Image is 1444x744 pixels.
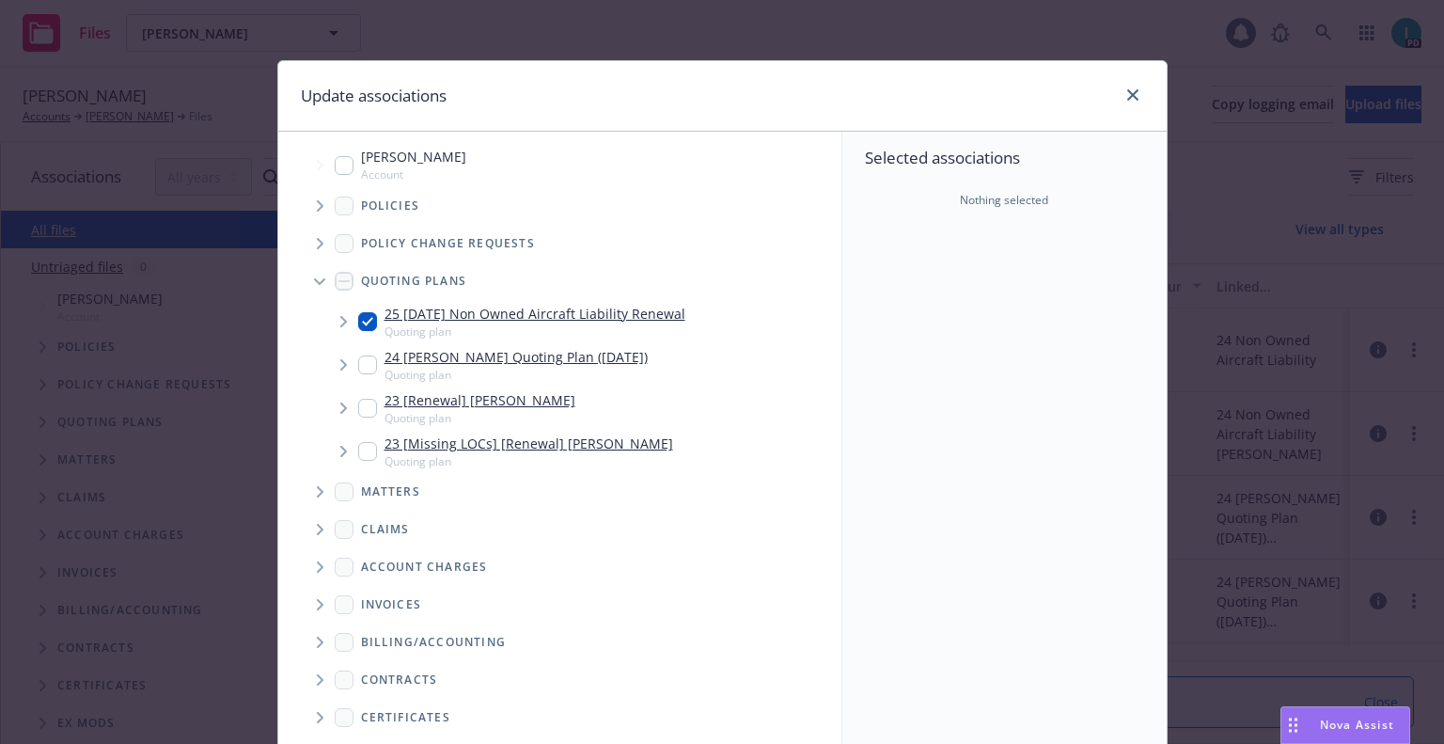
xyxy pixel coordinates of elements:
div: Drag to move [1281,707,1305,743]
span: Quoting plan [385,324,685,340]
span: Selected associations [865,147,1144,169]
span: Quoting plan [385,367,648,383]
span: Claims [361,524,410,535]
span: Contracts [361,674,438,686]
div: Tree Example [278,143,841,624]
a: close [1122,84,1144,106]
span: [PERSON_NAME] [361,147,466,166]
span: Policy change requests [361,238,535,249]
a: 24 [PERSON_NAME] Quoting Plan ([DATE]) [385,347,648,367]
span: Nova Assist [1320,717,1394,733]
span: Nothing selected [960,192,1048,209]
button: Nova Assist [1280,706,1410,744]
span: Policies [361,200,420,212]
a: 23 [Renewal] [PERSON_NAME] [385,390,575,410]
h1: Update associations [301,84,447,108]
span: Quoting plans [361,276,467,287]
span: Billing/Accounting [361,637,507,648]
span: Matters [361,486,420,498]
span: Invoices [361,599,422,610]
span: Quoting plan [385,453,673,469]
span: Account charges [361,562,488,573]
span: Account [361,166,466,182]
a: 25 [DATE] Non Owned Aircraft Liability Renewal [385,304,685,324]
span: Quoting plan [385,410,575,426]
a: 23 [Missing LOCs] [Renewal] [PERSON_NAME] [385,434,673,453]
span: Certificates [361,712,450,723]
